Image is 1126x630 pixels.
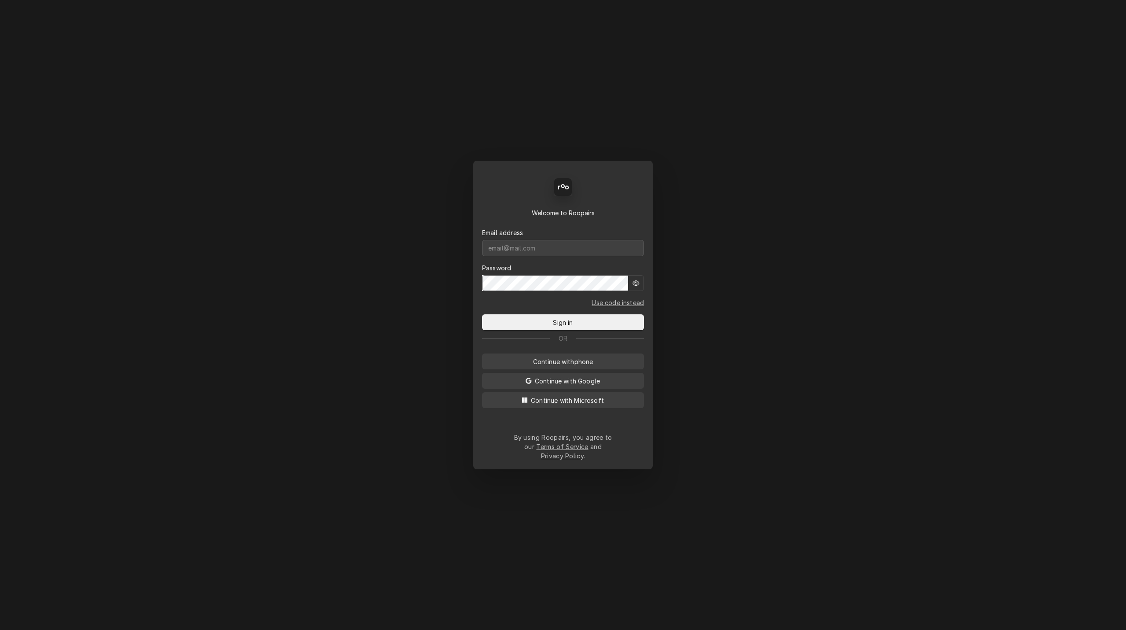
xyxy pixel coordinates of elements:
span: Sign in [551,318,574,327]
div: By using Roopairs, you agree to our and . [514,433,612,461]
input: email@mail.com [482,240,644,256]
a: Terms of Service [536,443,588,450]
button: Continue with Microsoft [482,392,644,408]
span: Continue with Microsoft [529,396,606,405]
div: Welcome to Roopairs [482,208,644,217]
div: Or [482,334,644,343]
a: Privacy Policy [541,452,584,460]
a: Go to Email and code form [592,298,644,307]
label: Password [482,263,511,273]
span: Continue with phone [531,357,595,366]
span: Continue with Google [533,376,602,386]
label: Email address [482,228,523,237]
button: Sign in [482,314,644,330]
button: Continue withphone [482,354,644,369]
button: Continue with Google [482,373,644,389]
